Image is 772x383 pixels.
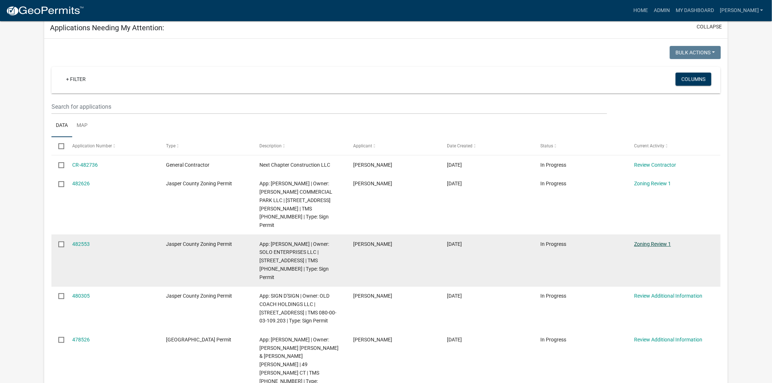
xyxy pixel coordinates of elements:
span: In Progress [541,337,567,343]
a: Review Additional Information [634,337,702,343]
a: Map [72,114,92,138]
span: 09/23/2025 [447,162,462,168]
datatable-header-cell: Type [159,137,253,155]
span: Next Chapter Construction LLC [260,162,331,168]
span: Jasper County Zoning Permit [166,241,232,247]
datatable-header-cell: Status [533,137,627,155]
span: Type [166,143,175,148]
h5: Applications Needing My Attention: [50,23,164,32]
span: Jasper County Zoning Permit [166,181,232,186]
datatable-header-cell: Application Number [65,137,159,155]
a: 482626 [72,181,90,186]
span: Taylor Halpin [353,241,392,247]
span: Current Activity [634,143,664,148]
span: Applicant [353,143,372,148]
a: [PERSON_NAME] [717,4,766,18]
a: Review Contractor [634,162,676,168]
a: Review Additional Information [634,293,702,299]
span: 09/23/2025 [447,181,462,186]
span: General Contractor [166,162,209,168]
a: Zoning Review 1 [634,181,671,186]
a: CR-482736 [72,162,98,168]
span: In Progress [541,241,567,247]
datatable-header-cell: Applicant [346,137,440,155]
span: In Progress [541,181,567,186]
span: Status [541,143,553,148]
span: Jhonatan Urias [353,337,392,343]
span: In Progress [541,162,567,168]
datatable-header-cell: Select [51,137,65,155]
span: Taylor Halpin [353,293,392,299]
a: Admin [651,4,673,18]
a: Zoning Review 1 [634,241,671,247]
span: 09/23/2025 [447,241,462,247]
span: 09/18/2025 [447,293,462,299]
span: 09/15/2025 [447,337,462,343]
a: 480305 [72,293,90,299]
datatable-header-cell: Current Activity [627,137,721,155]
input: Search for applications [51,99,607,114]
a: My Dashboard [673,4,717,18]
span: Taylor Halpin [353,181,392,186]
span: Description [260,143,282,148]
span: Jasper County Zoning Permit [166,293,232,299]
button: collapse [697,23,722,31]
a: Data [51,114,72,138]
span: App: Taylor Halpin | Owner: JENKINS COMMERCIAL PARK LLC | 1495 JENKINS AVE | TMS 040-13-02-001 | ... [260,181,333,228]
span: Date Created [447,143,472,148]
span: Application Number [72,143,112,148]
span: Jasper County Building Permit [166,337,231,343]
span: App: SIGN D'SIGN | Owner: OLD COACH HOLDINGS LLC | 61 SCHINGER AVE | TMS 080-00-03-109.203 | Type... [260,293,337,324]
span: Preston Parfitt [353,162,392,168]
datatable-header-cell: Description [252,137,346,155]
a: 478526 [72,337,90,343]
a: Home [630,4,651,18]
button: Bulk Actions [670,46,721,59]
a: 482553 [72,241,90,247]
datatable-header-cell: Date Created [440,137,534,155]
span: In Progress [541,293,567,299]
button: Columns [676,73,711,86]
span: App: Taylor Halpin | Owner: SOLO ENTERPRISES LLC | 300-36 NEW RIVER PKWY | TMS 067-01-00-075 | Ty... [260,241,329,280]
a: + Filter [60,73,92,86]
